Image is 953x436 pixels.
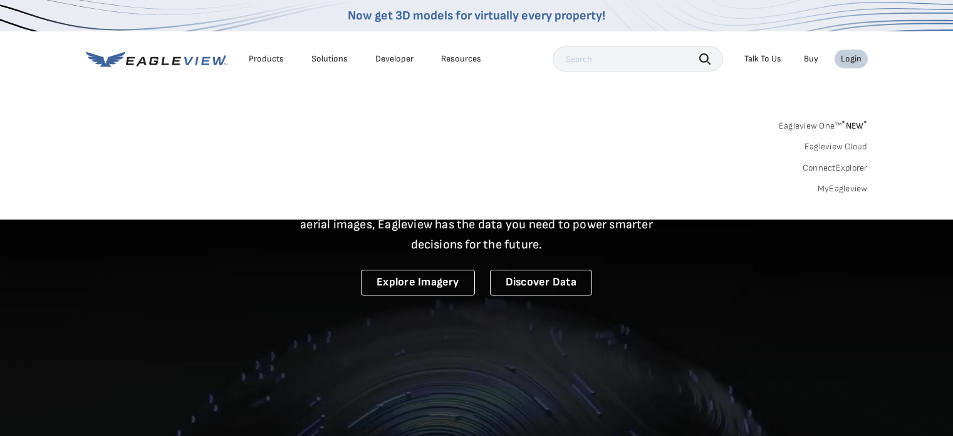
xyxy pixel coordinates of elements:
a: Developer [375,53,414,65]
a: Explore Imagery [361,270,475,295]
a: Now get 3D models for virtually every property! [348,8,605,23]
a: Eagleview One™*NEW* [779,117,868,131]
span: NEW [841,120,867,131]
a: MyEagleview [818,183,868,194]
p: A new era starts here. Built on more than 3.5 billion high-resolution aerial images, Eagleview ha... [285,194,669,255]
input: Search [553,46,723,72]
a: ConnectExplorer [803,162,868,174]
div: Talk To Us [744,53,781,65]
div: Solutions [311,53,348,65]
div: Products [249,53,284,65]
a: Discover Data [490,270,592,295]
div: Login [841,53,862,65]
a: Eagleview Cloud [805,141,868,152]
a: Buy [804,53,818,65]
div: Resources [441,53,481,65]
